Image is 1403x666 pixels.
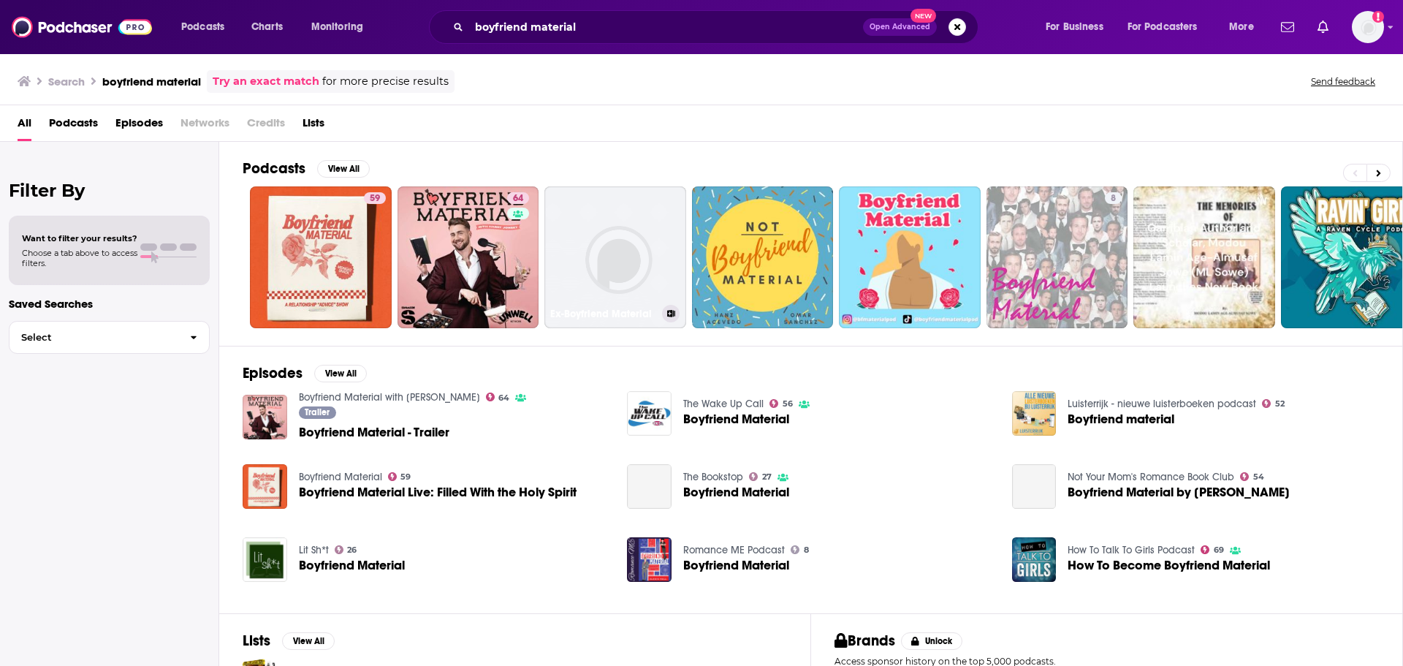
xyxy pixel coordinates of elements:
span: Boyfriend material [1068,413,1174,425]
span: Podcasts [181,17,224,37]
a: Boyfriend Material by Alexis Hall [1012,464,1057,509]
a: 59 [364,192,386,204]
span: 27 [762,474,772,480]
a: 56 [769,399,793,408]
span: Charts [251,17,283,37]
button: open menu [1118,15,1219,39]
a: Boyfriend Material [683,486,789,499]
h2: Episodes [243,364,303,382]
a: Boyfriend Material Live: Filled With the Holy Spirit [299,486,577,499]
span: Open Advanced [870,23,930,31]
a: 54 [1240,472,1264,481]
span: for more precise results [322,73,449,90]
span: Credits [247,111,285,141]
a: Show notifications dropdown [1312,15,1334,39]
button: open menu [301,15,382,39]
a: Not Your Mom's Romance Book Club [1068,471,1234,483]
span: Select [9,333,178,342]
a: Boyfriend Material - Trailer [299,426,449,439]
a: Episodes [115,111,163,141]
a: 69 [1201,545,1224,554]
img: Boyfriend Material [243,537,287,582]
span: Logged in as abirchfield [1352,11,1384,43]
a: Lit Sh*t [299,544,329,556]
span: Trailer [305,408,330,417]
a: 64 [486,393,510,401]
a: 8 [986,186,1128,328]
a: Boyfriend Material [683,413,789,425]
span: 26 [347,547,357,553]
a: All [18,111,31,141]
span: Monitoring [311,17,363,37]
span: 59 [400,474,411,480]
h2: Podcasts [243,159,305,178]
h3: boyfriend material [102,75,201,88]
h2: Lists [243,632,270,650]
a: How To Become Boyfriend Material [1068,559,1270,572]
a: Boyfriend Material [627,464,672,509]
img: Boyfriend Material - Trailer [243,395,287,439]
button: View All [317,160,370,178]
button: open menu [1219,15,1272,39]
span: 8 [1111,192,1116,206]
a: Ex-Boyfriend Material [544,186,686,328]
span: Boyfriend Material [683,559,789,572]
img: Boyfriend Material Live: Filled With the Holy Spirit [243,464,287,509]
svg: Add a profile image [1372,11,1384,23]
button: View All [314,365,367,382]
span: 64 [513,192,523,206]
span: 64 [498,395,509,401]
a: EpisodesView All [243,364,367,382]
button: Show profile menu [1352,11,1384,43]
a: 26 [335,545,357,554]
a: Try an exact match [213,73,319,90]
a: Boyfriend Material [299,471,382,483]
span: 54 [1253,474,1264,480]
h2: Filter By [9,180,210,201]
span: For Podcasters [1128,17,1198,37]
img: Podchaser - Follow, Share and Rate Podcasts [12,13,152,41]
span: Choose a tab above to access filters. [22,248,137,268]
button: Send feedback [1307,75,1380,88]
span: 56 [783,401,793,407]
a: Boyfriend Material with Harry Jowsey [299,391,480,404]
a: 8 [1105,192,1122,204]
span: More [1229,17,1254,37]
a: Charts [242,15,292,39]
a: Luisterrijk - nieuwe luisterboeken podcast [1068,398,1256,410]
a: Podcasts [49,111,98,141]
span: New [910,9,937,23]
span: Boyfriend Material [299,559,405,572]
span: Want to filter your results? [22,233,137,243]
a: 27 [749,472,772,481]
img: Boyfriend Material [627,391,672,436]
button: Select [9,321,210,354]
button: open menu [1035,15,1122,39]
button: Open AdvancedNew [863,18,937,36]
a: Lists [303,111,324,141]
button: Unlock [901,632,963,650]
button: open menu [171,15,243,39]
span: 52 [1275,401,1285,407]
span: Networks [180,111,229,141]
a: 52 [1262,399,1285,408]
img: Boyfriend Material [627,537,672,582]
span: 8 [804,547,809,553]
button: View All [282,632,335,650]
img: How To Become Boyfriend Material [1012,537,1057,582]
span: 59 [370,192,380,206]
span: Boyfriend Material by [PERSON_NAME] [1068,486,1290,499]
a: How To Talk To Girls Podcast [1068,544,1195,556]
